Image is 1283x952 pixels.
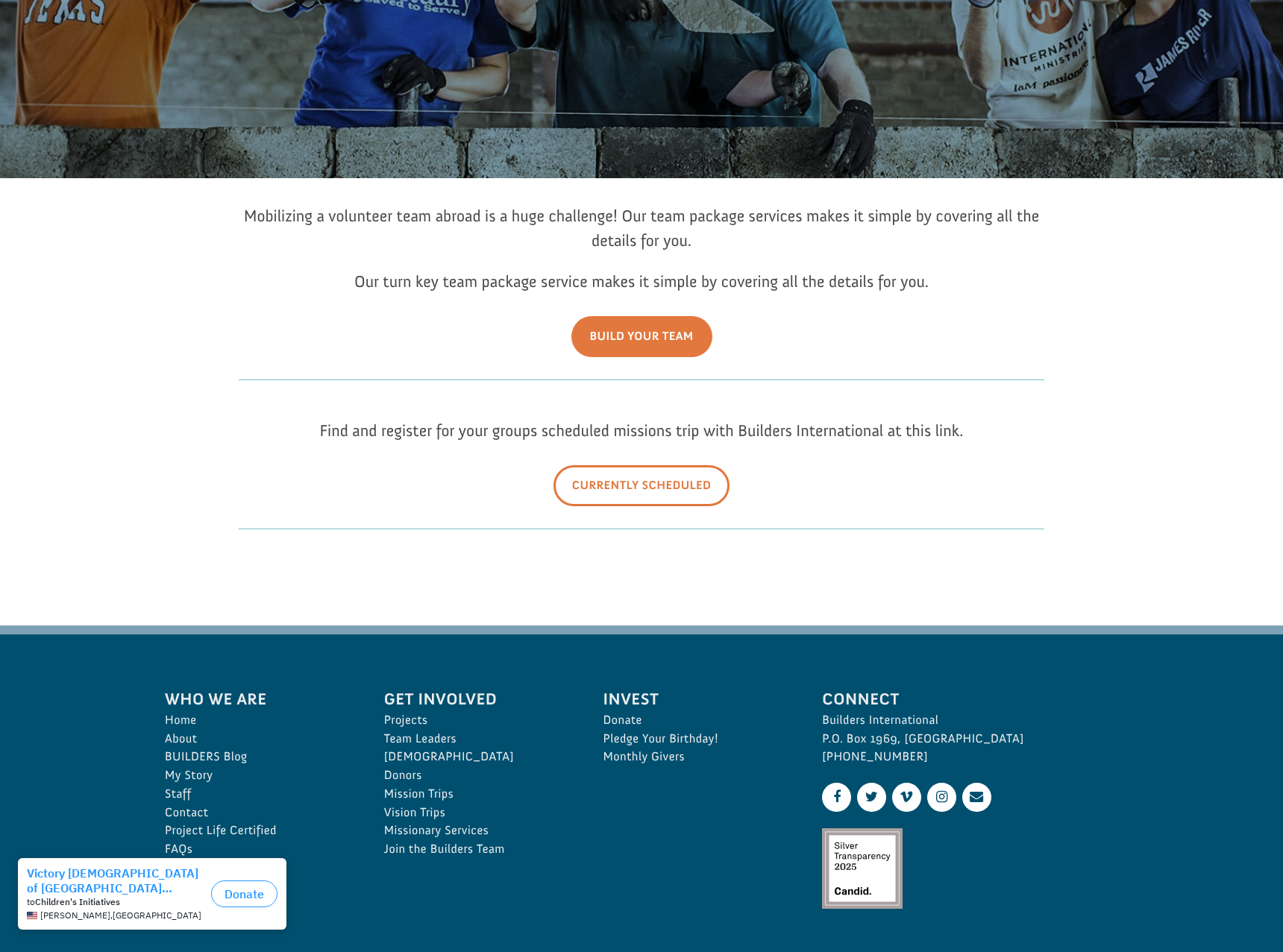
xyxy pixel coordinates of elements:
[892,783,921,812] a: Vimeo
[384,804,571,822] a: Vision Trips
[165,687,351,711] span: Who We Are
[571,316,712,357] a: Build Your Team
[244,206,1040,250] span: Mobilizing a volunteer team abroad is a huge challenge! Our team package services makes it simple...
[857,783,886,812] a: Twitter
[962,783,991,812] a: Contact Us
[165,748,351,766] a: BUILDERS Blog
[27,46,205,57] div: to
[165,785,351,804] a: Staff
[927,783,956,812] a: Instagram
[40,60,201,70] span: [PERSON_NAME] , [GEOGRAPHIC_DATA]
[822,783,851,812] a: Facebook
[165,730,351,748] a: About
[384,766,571,785] a: Donors
[822,828,903,909] img: Silver Transparency Rating for 2025 by Candid
[384,822,571,840] a: Missionary Services
[603,687,790,711] span: Invest
[35,45,120,57] strong: Children's Initiatives
[384,785,571,804] a: Mission Trips
[319,420,963,441] span: Find and register for your groups scheduled missions trip with Builders International at this link.
[553,465,730,506] a: Currently Scheduled
[603,748,790,766] a: Monthly Givers
[384,711,571,730] a: Projects
[384,687,571,711] span: Get Involved
[165,822,351,840] a: Project Life Certified
[27,15,205,45] div: Victory [DEMOGRAPHIC_DATA] of [GEOGRAPHIC_DATA] donated $5,000
[384,840,571,859] a: Join the Builders Team
[165,840,351,859] a: FAQs
[354,271,929,291] span: Our turn key team package service makes it simple by covering all the details for you.
[603,711,790,730] a: Donate
[384,730,571,748] a: Team Leaders
[211,30,277,57] button: Donate
[165,804,351,822] a: Contact
[603,730,790,748] a: Pledge Your Birthday!
[384,748,571,766] a: [DEMOGRAPHIC_DATA]
[822,711,1118,766] p: Builders International P.O. Box 1969, [GEOGRAPHIC_DATA] [PHONE_NUMBER]
[165,711,351,730] a: Home
[165,766,351,785] a: My Story
[27,60,37,70] img: US.png
[822,687,1118,711] span: Connect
